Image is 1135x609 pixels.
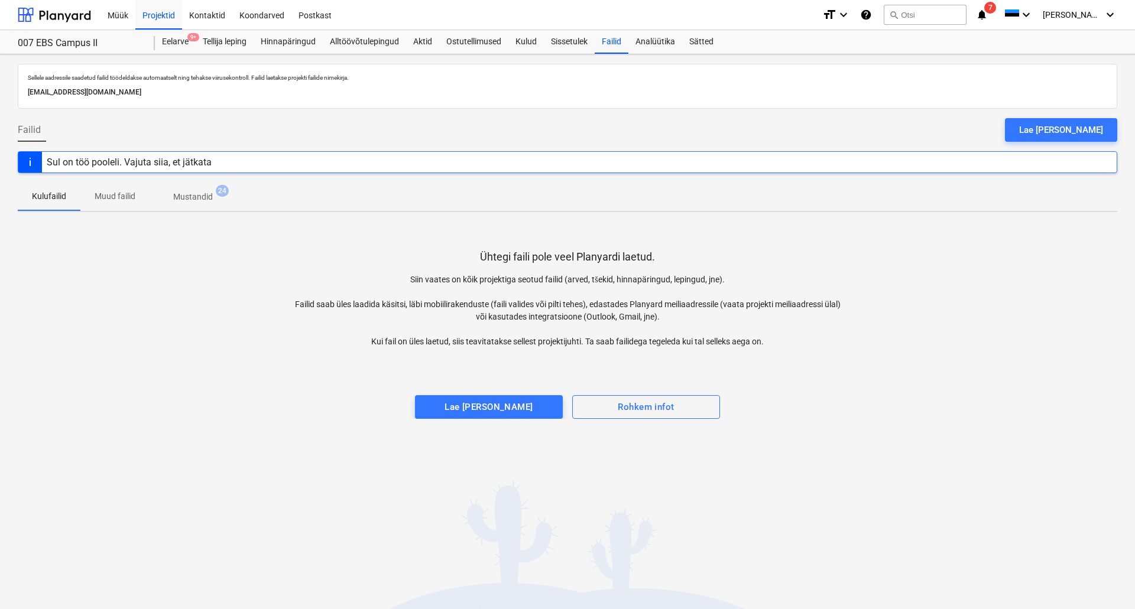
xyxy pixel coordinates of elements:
[173,191,213,203] p: Mustandid
[323,30,406,54] a: Alltöövõtulepingud
[445,399,533,415] div: Lae [PERSON_NAME]
[1005,118,1117,142] button: Lae [PERSON_NAME]
[155,30,196,54] a: Eelarve9+
[884,5,967,25] button: Otsi
[32,190,66,203] p: Kulufailid
[406,30,439,54] a: Aktid
[976,8,988,22] i: notifications
[508,30,544,54] a: Kulud
[18,123,41,137] span: Failid
[1019,8,1033,22] i: keyboard_arrow_down
[155,30,196,54] div: Eelarve
[439,30,508,54] a: Ostutellimused
[822,8,836,22] i: format_size
[572,395,720,419] button: Rohkem infot
[216,185,229,197] span: 24
[1043,10,1102,19] span: [PERSON_NAME]
[628,30,682,54] a: Analüütika
[196,30,254,54] a: Tellija leping
[18,37,141,50] div: 007 EBS Campus II
[544,30,595,54] a: Sissetulek
[1103,8,1117,22] i: keyboard_arrow_down
[682,30,721,54] a: Sätted
[28,74,1107,82] p: Sellele aadressile saadetud failid töödeldakse automaatselt ning tehakse viirusekontroll. Failid ...
[415,395,563,419] button: Lae [PERSON_NAME]
[889,10,899,19] span: search
[28,86,1107,99] p: [EMAIL_ADDRESS][DOMAIN_NAME]
[254,30,323,54] a: Hinnapäringud
[984,2,996,14] span: 7
[187,33,199,41] span: 9+
[47,157,212,168] div: Sul on töö pooleli. Vajuta siia, et jätkata
[293,273,842,348] p: Siin vaates on kõik projektiga seotud failid (arved, tšekid, hinnapäringud, lepingud, jne). Faili...
[836,8,851,22] i: keyboard_arrow_down
[95,190,135,203] p: Muud failid
[595,30,628,54] a: Failid
[480,250,655,264] p: Ühtegi faili pole veel Planyardi laetud.
[1019,122,1103,138] div: Lae [PERSON_NAME]
[618,399,674,415] div: Rohkem infot
[860,8,872,22] i: Abikeskus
